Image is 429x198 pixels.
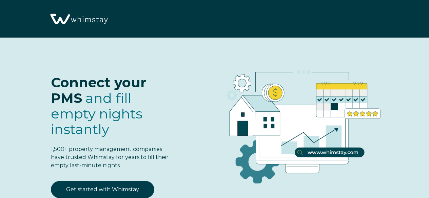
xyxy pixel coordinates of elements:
img: RBO Ilustrations-03 [191,51,409,193]
span: Connect your PMS [51,74,147,106]
span: fill empty nights instantly [51,90,142,137]
img: Whimstay Logo-02 1 [47,3,110,35]
a: Get started with Whimstay [51,181,154,198]
span: 1,500+ property management companies have trusted Whimstay for years to fill their empty last-min... [51,146,169,169]
span: and [51,90,142,137]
